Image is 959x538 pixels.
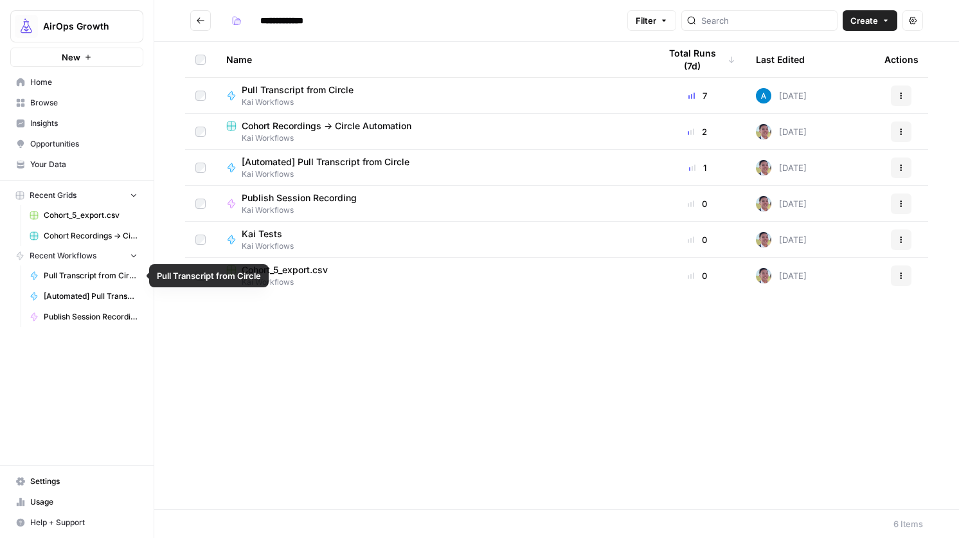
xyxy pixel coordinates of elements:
[242,96,364,108] span: Kai Workflows
[10,471,143,492] a: Settings
[10,48,143,67] button: New
[44,270,138,282] span: Pull Transcript from Circle
[843,10,897,31] button: Create
[24,205,143,226] a: Cohort_5_export.csv
[10,113,143,134] a: Insights
[893,517,923,530] div: 6 Items
[659,233,735,246] div: 0
[24,307,143,327] a: Publish Session Recording
[226,192,639,216] a: Publish Session RecordingKai Workflows
[30,76,138,88] span: Home
[756,160,807,175] div: [DATE]
[756,196,771,211] img: 99f2gcj60tl1tjps57nny4cf0tt1
[627,10,676,31] button: Filter
[44,291,138,302] span: [Automated] Pull Transcript from Circle
[44,311,138,323] span: Publish Session Recording
[242,204,367,216] span: Kai Workflows
[30,496,138,508] span: Usage
[659,161,735,174] div: 1
[15,15,38,38] img: AirOps Growth Logo
[242,264,328,276] span: Cohort_5_export.csv
[43,20,121,33] span: AirOps Growth
[242,84,354,96] span: Pull Transcript from Circle
[756,124,807,139] div: [DATE]
[226,228,639,252] a: Kai TestsKai Workflows
[850,14,878,27] span: Create
[242,120,411,132] span: Cohort Recordings -> Circle Automation
[756,268,771,283] img: 99f2gcj60tl1tjps57nny4cf0tt1
[10,10,143,42] button: Workspace: AirOps Growth
[226,264,639,288] a: Cohort_5_export.csvKai Workflows
[636,14,656,27] span: Filter
[226,156,639,180] a: [Automated] Pull Transcript from CircleKai Workflows
[701,14,832,27] input: Search
[242,240,294,252] span: Kai Workflows
[10,492,143,512] a: Usage
[756,232,807,247] div: [DATE]
[884,42,919,77] div: Actions
[226,132,639,144] span: Kai Workflows
[659,42,735,77] div: Total Runs (7d)
[30,190,76,201] span: Recent Grids
[44,230,138,242] span: Cohort Recordings -> Circle Automation
[44,210,138,221] span: Cohort_5_export.csv
[242,156,409,168] span: [Automated] Pull Transcript from Circle
[226,276,639,288] span: Kai Workflows
[226,42,639,77] div: Name
[756,124,771,139] img: 99f2gcj60tl1tjps57nny4cf0tt1
[30,250,96,262] span: Recent Workflows
[10,512,143,533] button: Help + Support
[30,476,138,487] span: Settings
[659,89,735,102] div: 7
[10,186,143,205] button: Recent Grids
[756,42,805,77] div: Last Edited
[24,286,143,307] a: [Automated] Pull Transcript from Circle
[242,192,357,204] span: Publish Session Recording
[659,125,735,138] div: 2
[659,197,735,210] div: 0
[10,134,143,154] a: Opportunities
[756,232,771,247] img: 99f2gcj60tl1tjps57nny4cf0tt1
[756,160,771,175] img: 99f2gcj60tl1tjps57nny4cf0tt1
[659,269,735,282] div: 0
[226,120,639,144] a: Cohort Recordings -> Circle AutomationKai Workflows
[756,268,807,283] div: [DATE]
[24,265,143,286] a: Pull Transcript from Circle
[24,226,143,246] a: Cohort Recordings -> Circle Automation
[756,196,807,211] div: [DATE]
[242,168,420,180] span: Kai Workflows
[30,517,138,528] span: Help + Support
[30,138,138,150] span: Opportunities
[190,10,211,31] button: Go back
[226,84,639,108] a: Pull Transcript from CircleKai Workflows
[10,246,143,265] button: Recent Workflows
[10,154,143,175] a: Your Data
[756,88,771,103] img: o3cqybgnmipr355j8nz4zpq1mc6x
[756,88,807,103] div: [DATE]
[10,93,143,113] a: Browse
[30,118,138,129] span: Insights
[62,51,80,64] span: New
[30,97,138,109] span: Browse
[242,228,283,240] span: Kai Tests
[30,159,138,170] span: Your Data
[10,72,143,93] a: Home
